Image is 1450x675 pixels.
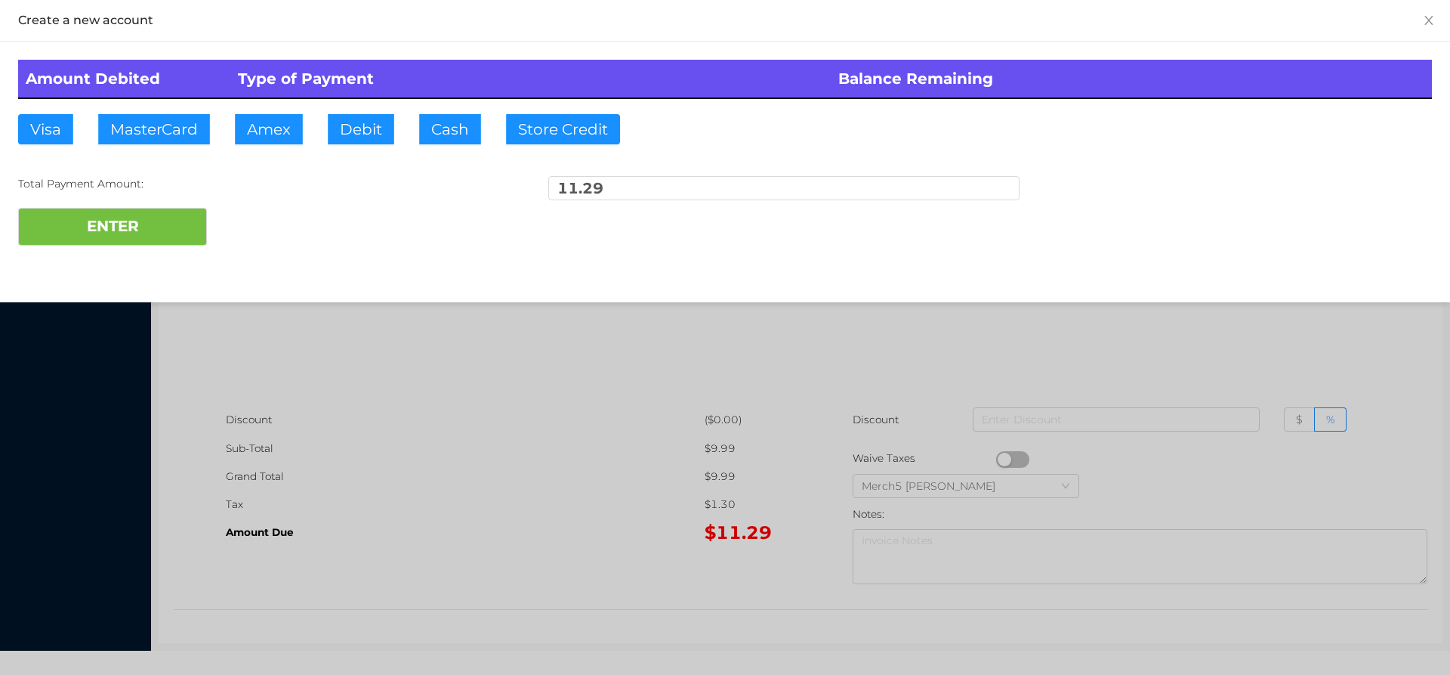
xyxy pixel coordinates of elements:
button: ENTER [18,208,207,246]
div: Create a new account [18,12,1432,29]
th: Type of Payment [230,60,831,98]
button: MasterCard [98,114,210,144]
button: Debit [328,114,394,144]
th: Amount Debited [18,60,230,98]
button: Visa [18,114,73,144]
button: Amex [235,114,303,144]
div: Total Payment Amount: [18,176,489,192]
th: Balance Remaining [831,60,1432,98]
i: icon: close [1423,14,1435,26]
button: Store Credit [506,114,620,144]
button: Cash [419,114,481,144]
